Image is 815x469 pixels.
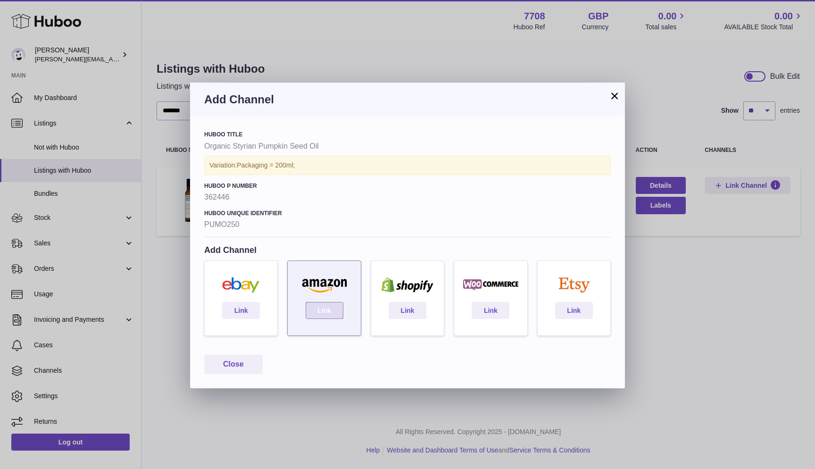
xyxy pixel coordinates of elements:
strong: Organic Styrian Pumpkin Seed Oil [204,141,611,151]
img: amazon [292,277,356,293]
a: Link [306,302,343,319]
h4: Huboo Unique Identifier [204,209,611,217]
h3: Add Channel [204,92,611,107]
a: Link [555,302,593,319]
strong: PUMO250 [204,219,611,230]
strong: 362446 [204,192,611,202]
a: Link [222,302,260,319]
img: woocommerce [459,277,522,293]
button: Close [204,355,263,374]
img: shopify [376,277,439,293]
a: Link [389,302,426,319]
span: Packaging = 200ml; [237,161,295,169]
h4: Huboo P number [204,182,611,190]
h4: Add Channel [204,244,611,256]
a: Link [472,302,509,319]
img: etsy [542,277,606,293]
div: Variation: [204,156,611,175]
h4: Huboo Title [204,131,611,138]
img: ebay [209,277,273,293]
button: × [609,90,620,101]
